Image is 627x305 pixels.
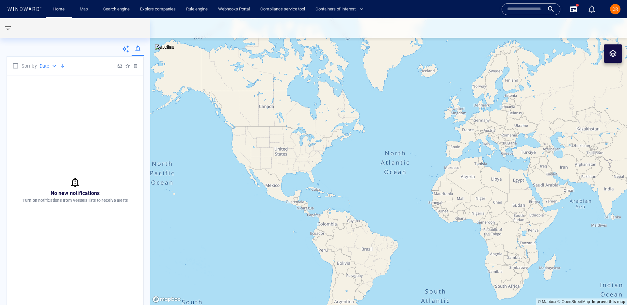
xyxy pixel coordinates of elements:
[315,6,363,13] span: Containers of interest
[612,7,618,12] span: DR
[74,4,95,15] button: Map
[313,4,369,15] button: Containers of interest
[48,4,69,15] button: Home
[152,296,181,303] a: Mapbox logo
[77,4,93,15] a: Map
[592,299,625,304] a: Map feedback
[609,3,622,16] button: DR
[22,62,37,70] p: Sort by
[40,62,57,70] div: Date
[137,4,178,15] a: Explore companies
[599,276,622,300] iframe: Chat
[557,299,590,304] a: OpenStreetMap
[23,198,128,203] p: Turn on notifications from Vessels lists to receive alerts
[538,299,556,304] a: Mapbox
[101,4,132,15] a: Search engine
[51,190,100,196] span: No new notifications
[150,18,627,305] canvas: Map
[216,4,252,15] a: Webhooks Portal
[157,43,174,51] p: Satellite
[258,4,308,15] a: Compliance service tool
[51,4,67,15] a: Home
[40,62,50,70] p: Date
[588,5,596,13] div: Notification center
[184,4,210,15] a: Rule engine
[155,44,174,51] img: satellite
